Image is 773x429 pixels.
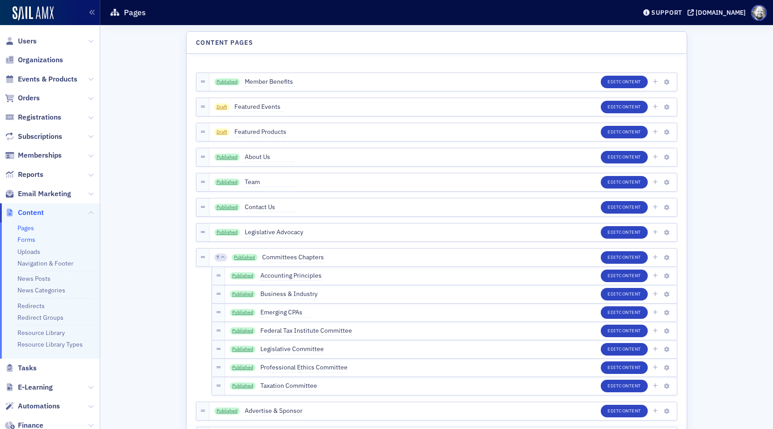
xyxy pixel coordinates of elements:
span: Registrations [18,112,61,122]
button: EditContent [601,343,648,356]
span: Email Marketing [18,189,71,199]
span: Organizations [18,55,63,65]
span: Legislative Advocacy [245,227,303,237]
span: Content [619,272,641,279]
span: Contact Us [245,202,295,212]
span: Orders [18,93,40,103]
a: Navigation & Footer [17,259,73,267]
h4: Content Pages [196,38,253,47]
a: Reports [5,170,43,180]
a: E-Learning [5,382,53,392]
span: Taxation Committee [260,381,317,391]
a: Published [214,154,240,161]
a: Published [214,179,240,186]
a: Resource Library Types [17,340,83,348]
span: Content [619,154,641,160]
span: Content [619,291,641,297]
span: Professional Ethics Committee [260,363,348,373]
span: Advertise & Sponsor [245,406,302,416]
span: Users [18,36,37,46]
div: [DOMAIN_NAME] [696,9,746,17]
span: About Us [245,152,295,162]
a: Published [230,364,256,371]
span: Automations [18,401,60,411]
a: Published [232,254,258,261]
span: Emerging CPAs [260,308,310,317]
button: EditContent [601,361,648,374]
span: Legislative Committee [260,344,324,354]
span: Profile [751,5,767,21]
button: EditContent [601,126,648,138]
a: Published [230,291,256,298]
span: Content [619,179,641,185]
span: Tasks [18,363,37,373]
span: Accounting Principles [260,271,322,281]
span: Featured Products [234,127,286,137]
a: Organizations [5,55,63,65]
a: Published [230,346,256,353]
button: EditContent [601,76,648,88]
span: Memberships [18,150,62,160]
a: Published [230,272,256,279]
span: Subscriptions [18,132,62,142]
button: EditContent [601,176,648,189]
span: Content [18,208,44,218]
a: Resource Library [17,329,65,337]
span: Draft [214,103,230,111]
button: EditContent [601,151,648,163]
button: [DOMAIN_NAME] [688,9,749,16]
button: EditContent [601,270,648,282]
a: Users [5,36,37,46]
span: Committees Chapters [262,253,324,262]
button: EditContent [601,101,648,113]
span: Business & Industry [260,289,318,299]
a: Subscriptions [5,132,62,142]
a: News Posts [17,275,51,283]
a: Events & Products [5,74,77,84]
span: Content [619,408,641,414]
a: Redirects [17,302,45,310]
button: EditContent [601,288,648,300]
span: Content [619,204,641,210]
a: Published [230,309,256,316]
span: Reports [18,170,43,180]
a: Redirect Groups [17,313,64,322]
a: Published [214,408,240,415]
button: EditContent [601,306,648,319]
span: Content [619,364,641,370]
span: Events & Products [18,74,77,84]
a: Uploads [17,248,40,256]
a: Orders [5,93,40,103]
span: Content [619,78,641,85]
a: Forms [17,236,35,244]
span: Content [619,346,641,352]
a: Published [230,382,256,390]
span: Team [245,177,295,187]
span: Content [619,309,641,315]
span: Content [619,382,641,389]
a: Memberships [5,150,62,160]
a: Tasks [5,363,37,373]
a: Pages [17,224,34,232]
a: News Categories [17,286,65,294]
button: EditContent [601,201,648,214]
a: Published [214,229,240,236]
span: Member Benefits [245,77,295,87]
button: EditContent [601,325,648,337]
div: Support [651,9,682,17]
a: Automations [5,401,60,411]
span: Content [619,254,641,260]
span: E-Learning [18,382,53,392]
span: Content [619,327,641,334]
span: 7 [217,254,219,261]
button: EditContent [601,380,648,392]
span: Draft [214,129,230,136]
button: EditContent [601,226,648,239]
a: Registrations [5,112,61,122]
button: EditContent [601,405,648,417]
button: EditContent [601,251,648,264]
a: Published [214,204,240,211]
img: SailAMX [13,6,54,21]
a: Email Marketing [5,189,71,199]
